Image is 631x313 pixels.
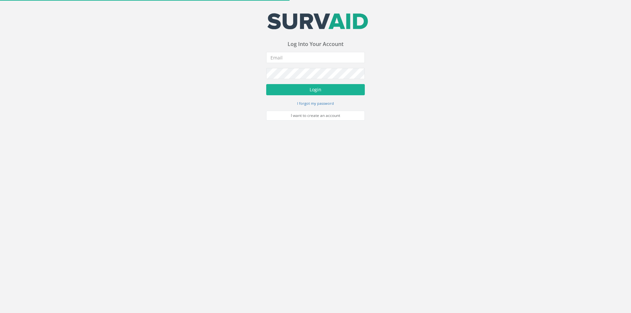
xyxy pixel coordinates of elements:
[297,100,334,106] a: I forgot my password
[297,101,334,106] small: I forgot my password
[266,41,365,47] h3: Log Into Your Account
[266,111,365,121] a: I want to create an account
[266,52,365,63] input: Email
[266,84,365,95] button: Login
